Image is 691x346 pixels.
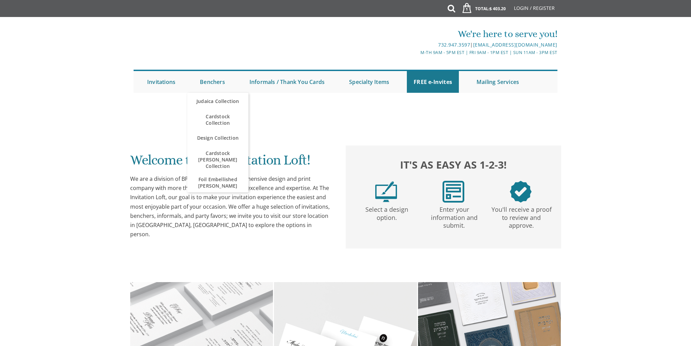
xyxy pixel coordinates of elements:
[489,6,506,12] span: $ 403.20
[352,157,554,172] h2: It's as easy as 1-2-3!
[422,203,486,230] p: Enter your information and submit.
[187,93,248,110] a: Judaica Collection
[355,203,419,222] p: Select a design option.
[194,146,242,173] span: Cardstock [PERSON_NAME] Collection
[275,27,557,41] div: We're here to serve you!
[130,174,332,239] div: We are a division of BP Print Group, a comprehensive design and print company with more than 30 y...
[194,173,242,192] span: Foil Embellished [PERSON_NAME]
[243,71,331,93] a: Informals / Thank You Cards
[187,173,248,192] a: Foil Embellished [PERSON_NAME]
[470,71,526,93] a: Mailing Services
[275,49,557,56] div: M-Th 9am - 5pm EST | Fri 9am - 1pm EST | Sun 11am - 3pm EST
[187,129,248,146] a: Design Collection
[510,181,532,203] img: step3.png
[443,181,464,203] img: step2.png
[140,71,182,93] a: Invitations
[130,153,332,173] h1: Welcome to The Invitation Loft!
[187,110,248,129] a: Cardstock Collection
[375,181,397,203] img: step1.png
[275,41,557,49] div: |
[407,71,459,93] a: FREE e-Invites
[489,203,554,230] p: You'll receive a proof to review and approve.
[463,6,470,12] span: 1
[194,110,242,129] span: Cardstock Collection
[193,71,232,93] a: Benchers
[342,71,396,93] a: Specialty Items
[187,146,248,173] a: Cardstock [PERSON_NAME] Collection
[473,41,557,48] a: [EMAIL_ADDRESS][DOMAIN_NAME]
[438,41,470,48] a: 732.947.3597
